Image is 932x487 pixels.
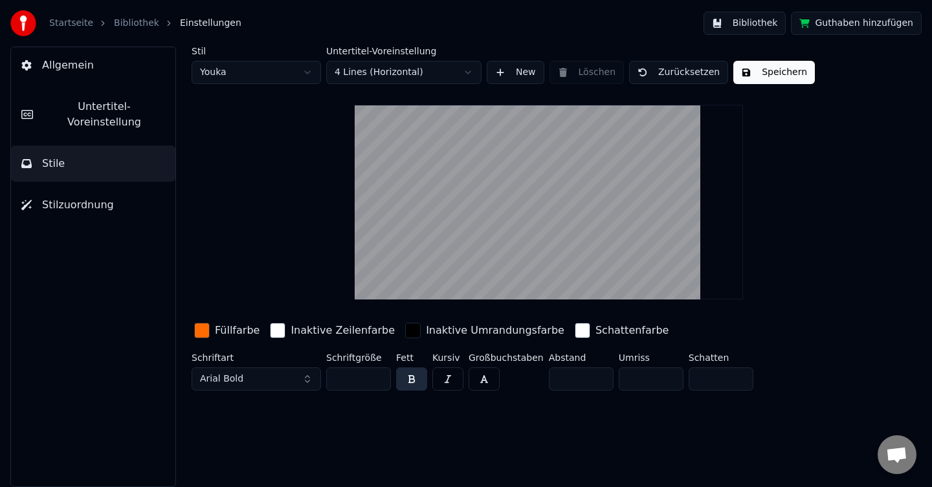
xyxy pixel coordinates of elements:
[192,353,321,362] label: Schriftart
[469,353,544,362] label: Großbuchstaben
[595,323,669,338] div: Schattenfarbe
[426,323,564,338] div: Inaktive Umrandungsfarbe
[396,353,427,362] label: Fett
[180,17,241,30] span: Einstellungen
[291,323,395,338] div: Inaktive Zeilenfarbe
[791,12,922,35] button: Guthaben hinzufügen
[403,320,567,341] button: Inaktive Umrandungsfarbe
[549,353,614,362] label: Abstand
[619,353,683,362] label: Umriss
[326,47,482,56] label: Untertitel-Voreinstellung
[704,12,786,35] button: Bibliothek
[42,197,114,213] span: Stilzuordnung
[215,323,260,338] div: Füllfarbe
[572,320,671,341] button: Schattenfarbe
[114,17,159,30] a: Bibliothek
[42,58,94,73] span: Allgemein
[629,61,728,84] button: Zurücksetzen
[192,320,262,341] button: Füllfarbe
[11,47,175,83] button: Allgemein
[10,10,36,36] img: youka
[192,47,321,56] label: Stil
[11,89,175,140] button: Untertitel-Voreinstellung
[11,146,175,182] button: Stile
[326,353,391,362] label: Schriftgröße
[432,353,463,362] label: Kursiv
[11,187,175,223] button: Stilzuordnung
[200,373,243,385] span: Arial Bold
[49,17,241,30] nav: breadcrumb
[733,61,815,84] button: Speichern
[43,99,165,130] span: Untertitel-Voreinstellung
[42,156,65,171] span: Stile
[49,17,93,30] a: Startseite
[487,61,544,84] button: New
[689,353,753,362] label: Schatten
[267,320,397,341] button: Inaktive Zeilenfarbe
[878,435,916,474] a: Chat öffnen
